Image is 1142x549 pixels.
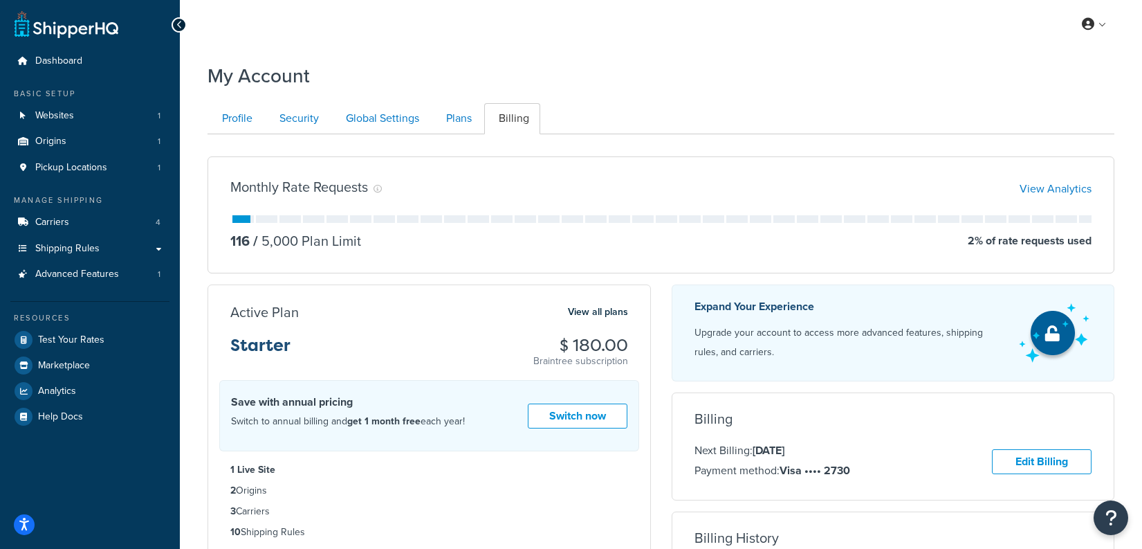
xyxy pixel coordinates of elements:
[533,336,628,354] h3: $ 180.00
[38,360,90,372] span: Marketplace
[672,285,1115,381] a: Expand Your Experience Upgrade your account to access more advanced features, shipping rules, and...
[694,297,1007,316] p: Expand Your Experience
[230,504,628,519] li: Carriers
[230,179,368,195] h3: Monthly Rate Requests
[694,530,779,546] h3: Billing History
[992,449,1092,475] a: Edit Billing
[35,217,69,228] span: Carriers
[484,103,540,134] a: Billing
[230,504,236,519] strong: 3
[10,262,169,287] li: Advanced Features
[10,103,169,129] li: Websites
[230,525,628,540] li: Shipping Rules
[694,411,733,426] h3: Billing
[780,462,850,478] strong: Visa •••• 2730
[10,210,169,235] a: Carriers 4
[10,262,169,287] a: Advanced Features 1
[35,162,107,174] span: Pickup Locations
[231,394,465,411] h4: Save with annual pricing
[158,136,160,147] span: 1
[753,442,784,458] strong: [DATE]
[158,269,160,280] span: 1
[10,327,169,352] a: Test Your Rates
[230,483,628,498] li: Origins
[694,442,850,460] p: Next Billing:
[158,110,160,122] span: 1
[10,155,169,181] li: Pickup Locations
[968,231,1092,251] p: 2 % of rate requests used
[230,525,241,539] strong: 10
[1020,181,1092,197] a: View Analytics
[1094,501,1128,535] button: Open Resource Center
[265,103,330,134] a: Security
[35,136,66,147] span: Origins
[35,243,100,255] span: Shipping Rules
[230,305,299,320] h3: Active Plan
[10,353,169,378] a: Marketplace
[10,210,169,235] li: Carriers
[15,10,118,38] a: ShipperHQ Home
[331,103,430,134] a: Global Settings
[231,413,465,431] p: Switch to annual billing and each year!
[10,379,169,404] a: Analytics
[694,323,1007,362] p: Upgrade your account to access more advanced features, shipping rules, and carriers.
[10,88,169,100] div: Basic Setup
[10,48,169,74] a: Dashboard
[156,217,160,228] span: 4
[35,110,74,122] span: Websites
[694,462,850,480] p: Payment method:
[230,462,275,477] strong: 1 Live Site
[10,195,169,206] div: Manage Shipping
[158,162,160,174] span: 1
[230,483,236,498] strong: 2
[230,231,250,251] p: 116
[568,303,628,321] a: View all plans
[208,62,310,89] h1: My Account
[347,414,421,429] strong: get 1 month free
[432,103,483,134] a: Plans
[10,155,169,181] a: Pickup Locations 1
[35,269,119,280] span: Advanced Features
[35,55,82,67] span: Dashboard
[10,312,169,324] div: Resources
[10,236,169,262] a: Shipping Rules
[250,231,361,251] p: 5,000 Plan Limit
[253,231,258,251] span: /
[10,404,169,429] a: Help Docs
[38,386,76,397] span: Analytics
[10,103,169,129] a: Websites 1
[38,411,83,423] span: Help Docs
[528,404,627,429] a: Switch now
[38,334,104,346] span: Test Your Rates
[10,129,169,154] li: Origins
[208,103,264,134] a: Profile
[10,129,169,154] a: Origins 1
[230,336,291,366] h3: Starter
[533,354,628,368] p: Braintree subscription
